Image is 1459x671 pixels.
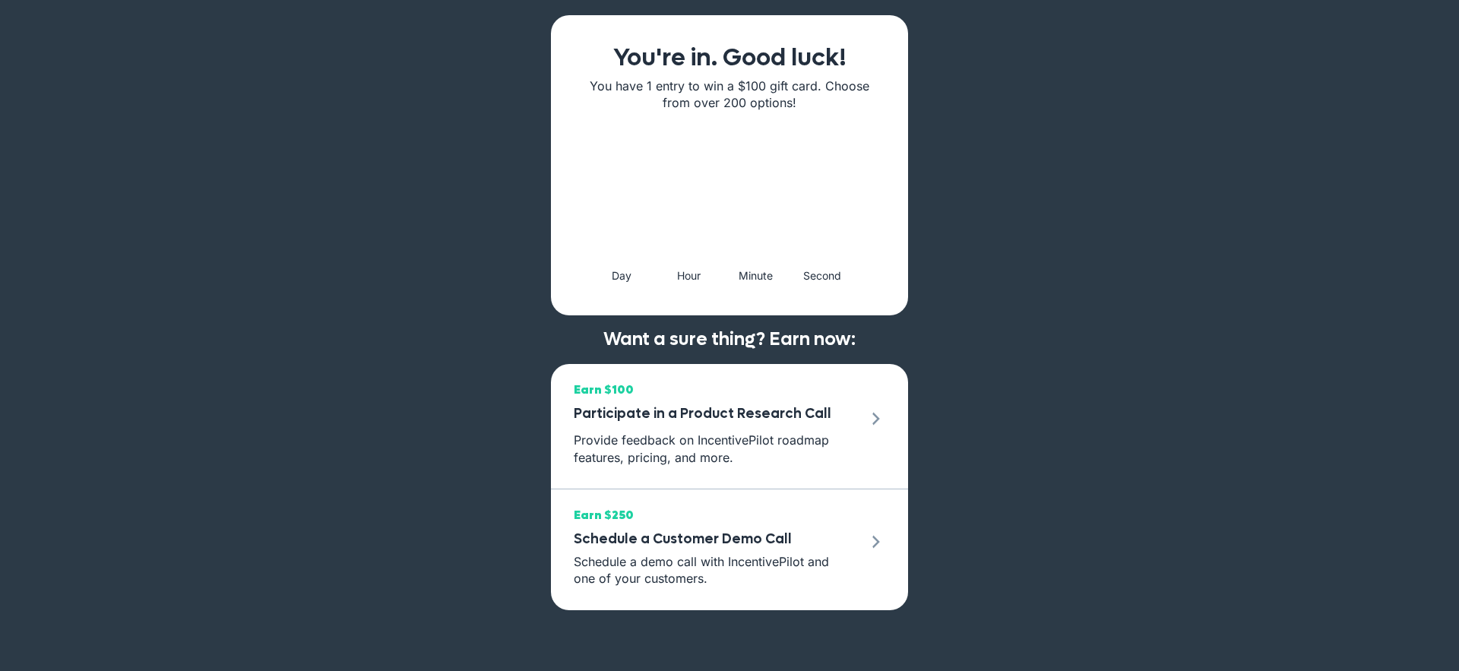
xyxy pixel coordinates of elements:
p: You have 1 entry to win a $100 gift card. Choose from over 200 options! [581,78,878,112]
span: Earn $100 [574,379,859,400]
div: Hour [658,267,719,286]
h3: Schedule a Customer Demo Call [574,526,852,553]
h3: Participate in a Product Research Call [574,400,859,428]
p: Provide feedback on IncentivePilot roadmap features, pricing, and more. [574,432,859,466]
h1: You're in. Good luck! [581,46,878,70]
div: Second [792,267,853,286]
div: Minute [725,267,786,286]
p: Schedule a demo call with IncentivePilot and one of your customers. [574,553,852,587]
div: Day [591,267,652,286]
h2: Want a sure thing? Earn now: [566,331,893,349]
a: Earn $100 Participate in a Product Research Call Provide feedback on IncentivePilot roadmap featu... [551,364,908,489]
span: Earn $250 [574,505,852,526]
a: Earn $250 Schedule a Customer Demo Call Schedule a demo call with IncentivePilot and one of your ... [551,489,908,610]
